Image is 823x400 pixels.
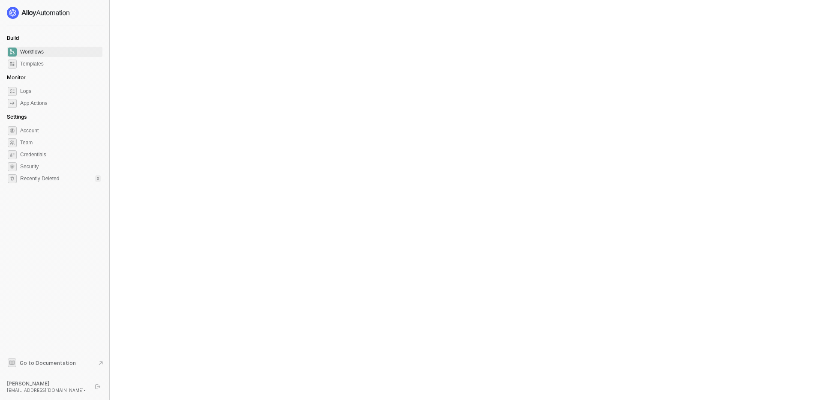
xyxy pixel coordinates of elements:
span: Monitor [7,74,26,81]
span: credentials [8,150,17,159]
span: document-arrow [96,359,105,367]
span: Credentials [20,149,101,160]
a: logo [7,7,102,19]
span: settings [8,174,17,183]
span: Team [20,137,101,148]
span: Recently Deleted [20,175,59,182]
span: Templates [20,59,101,69]
span: logout [95,384,100,389]
span: Workflows [20,47,101,57]
div: [EMAIL_ADDRESS][DOMAIN_NAME] • [7,387,87,393]
a: Knowledge Base [7,358,103,368]
span: Security [20,161,101,172]
span: documentation [8,358,16,367]
img: logo [7,7,70,19]
span: Settings [7,113,27,120]
span: icon-app-actions [8,99,17,108]
div: [PERSON_NAME] [7,380,87,387]
span: Logs [20,86,101,96]
span: settings [8,126,17,135]
span: security [8,162,17,171]
div: 0 [95,175,101,182]
span: icon-logs [8,87,17,96]
div: App Actions [20,100,47,107]
span: Go to Documentation [20,359,76,367]
span: team [8,138,17,147]
span: Account [20,125,101,136]
span: dashboard [8,48,17,57]
span: marketplace [8,60,17,69]
span: Build [7,35,19,41]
